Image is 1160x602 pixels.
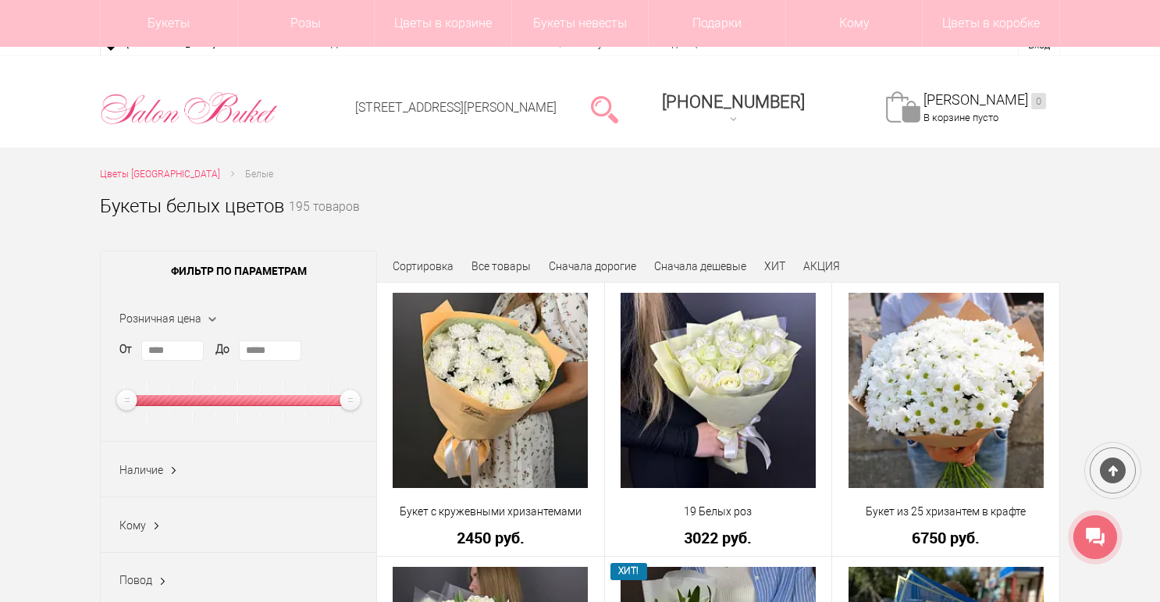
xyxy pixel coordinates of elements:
[387,529,594,546] a: 2450 руб.
[119,574,152,586] span: Повод
[289,201,360,239] small: 195 товаров
[100,192,284,220] h1: Букеты белых цветов
[119,312,201,325] span: Розничная цена
[119,519,146,532] span: Кому
[662,92,805,112] span: [PHONE_NUMBER]
[100,166,220,183] a: Цветы [GEOGRAPHIC_DATA]
[393,260,454,273] span: Сортировка
[549,260,636,273] a: Сначала дорогие
[101,251,376,290] span: Фильтр по параметрам
[654,260,746,273] a: Сначала дешевые
[923,112,998,123] span: В корзине пусто
[393,293,588,488] img: Букет с кружевными хризантемами
[245,169,273,180] span: Белые
[215,341,230,358] label: До
[842,504,1049,520] a: Букет из 25 хризантем в крафте
[923,91,1046,109] a: [PERSON_NAME]
[615,529,822,546] a: 3022 руб.
[621,293,816,488] img: 19 Белых роз
[355,100,557,115] a: [STREET_ADDRESS][PERSON_NAME]
[764,260,785,273] a: ХИТ
[1031,93,1046,109] ins: 0
[119,464,163,476] span: Наличие
[100,169,220,180] span: Цветы [GEOGRAPHIC_DATA]
[471,260,531,273] a: Все товары
[653,87,814,131] a: [PHONE_NUMBER]
[842,529,1049,546] a: 6750 руб.
[610,563,647,579] span: ХИТ!
[615,504,822,520] a: 19 Белых роз
[803,260,840,273] a: АКЦИЯ
[849,293,1044,488] img: Букет из 25 хризантем в крафте
[119,341,132,358] label: От
[387,504,594,520] a: Букет с кружевными хризантемами
[100,88,279,129] img: Цветы Нижний Новгород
